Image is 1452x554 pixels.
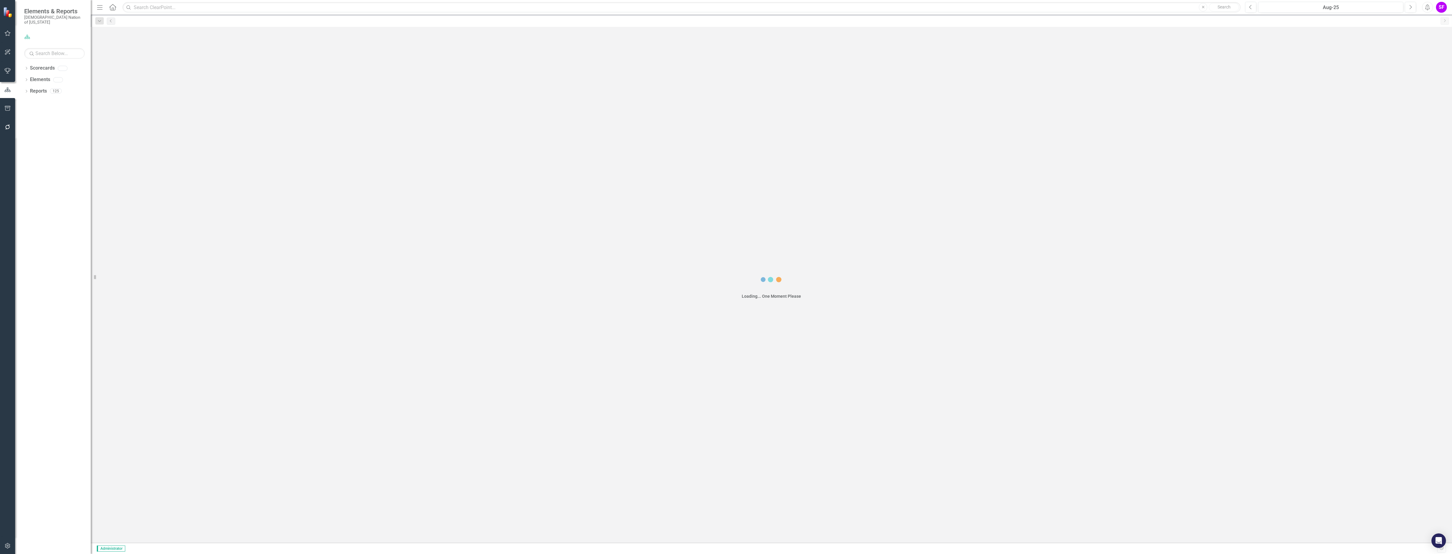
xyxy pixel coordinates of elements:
[24,8,85,15] span: Elements & Reports
[30,88,47,95] a: Reports
[1431,533,1446,548] div: Open Intercom Messenger
[123,2,1241,13] input: Search ClearPoint...
[1258,2,1403,13] button: Aug-25
[50,89,62,94] div: 125
[1436,2,1447,13] button: SF
[30,76,50,83] a: Elements
[24,48,85,59] input: Search Below...
[30,65,55,72] a: Scorecards
[742,293,801,299] div: Loading... One Moment Please
[24,15,85,25] small: [DEMOGRAPHIC_DATA] Nation of [US_STATE]
[1209,3,1239,11] button: Search
[1260,4,1401,11] div: Aug-25
[1218,5,1231,9] span: Search
[3,7,14,18] img: ClearPoint Strategy
[97,546,125,552] span: Administrator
